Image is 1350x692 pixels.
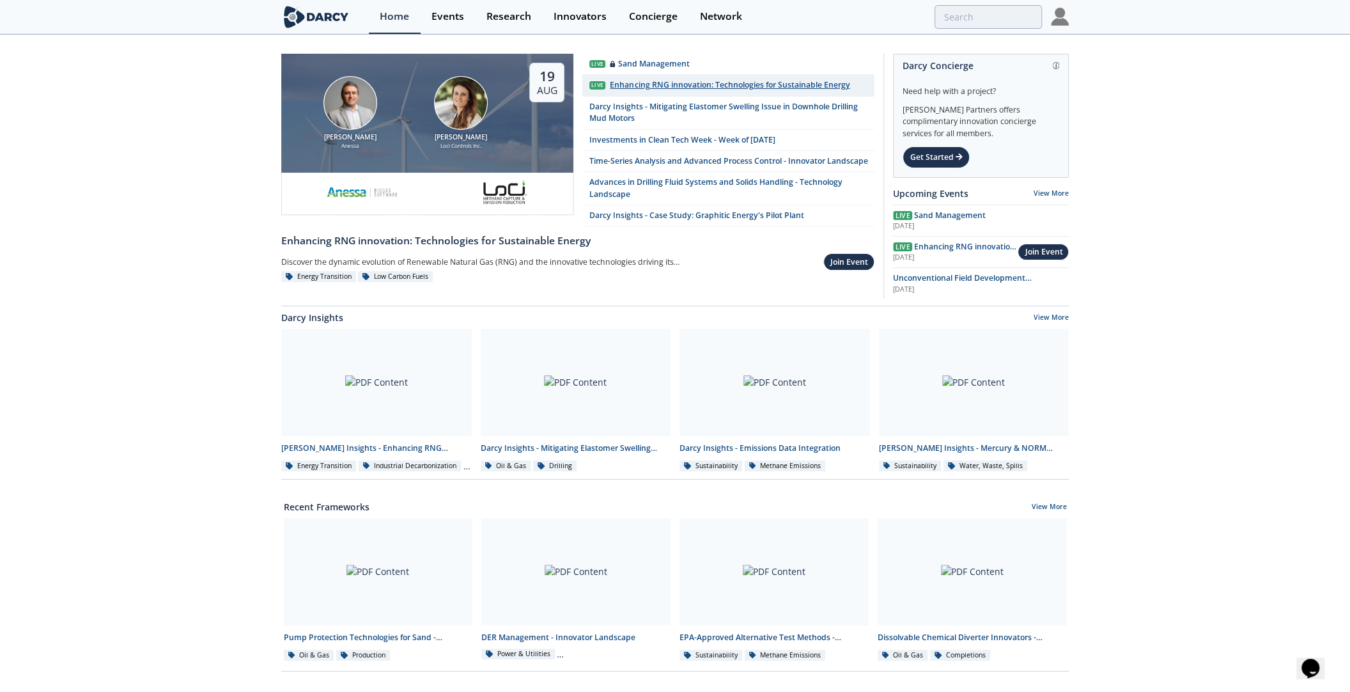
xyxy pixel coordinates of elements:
[679,460,742,472] div: Sustainability
[610,79,850,91] div: Enhancing RNG innovation: Technologies for Sustainable Energy
[1034,189,1069,198] a: View More
[582,75,874,96] a: Live Enhancing RNG innovation: Technologies for Sustainable Energy
[893,242,912,251] span: Live
[679,650,742,661] div: Sustainability
[481,443,671,454] div: Darcy Insights - Mitigating Elastomer Swelling Issue in Downhole Drilling Mud Motors
[1018,244,1069,261] button: Join Event
[279,518,477,662] a: PDF Content Pump Protection Technologies for Sand - Innovator Shortlist Oil & Gas Production
[537,68,557,84] div: 19
[477,518,675,662] a: PDF Content DER Management - Innovator Landscape Power & Utilities
[879,443,1069,454] div: [PERSON_NAME] Insights - Mercury & NORM Detection and [MEDICAL_DATA]
[281,54,573,226] a: Amir Akbari [PERSON_NAME] Anessa Nicole Neff [PERSON_NAME] Loci Controls Inc. 19 Aug
[893,253,1018,263] div: [DATE]
[935,5,1042,29] input: Advanced Search
[1053,62,1060,69] img: information.svg
[903,146,970,168] div: Get Started
[893,272,1032,307] span: Unconventional Field Development Optimization through Geochemical Fingerprinting Technology
[914,210,986,221] span: Sand Management
[893,221,1069,232] div: [DATE]
[476,329,676,473] a: PDF Content Darcy Insights - Mitigating Elastomer Swelling Issue in Downhole Drilling Mud Motors ...
[281,253,711,271] div: Discover the dynamic evolution of Renewable Natural Gas (RNG) and the innovative technologies dri...
[745,460,826,472] div: Methane Emissions
[589,81,606,90] div: Live
[284,500,369,514] a: Recent Frameworks
[410,142,511,150] div: Loci Controls Inc.
[582,130,874,151] a: Investments in Clean Tech Week - Week of [DATE]
[745,650,826,661] div: Methane Emissions
[481,460,531,472] div: Oil & Gas
[679,443,870,454] div: Darcy Insights - Emissions Data Integration
[281,443,472,454] div: [PERSON_NAME] Insights - Enhancing RNG innovation
[943,460,1027,472] div: Water, Waste, Spills
[873,518,1071,662] a: PDF Content Dissolvable Chemical Diverter Innovators - Innovator Landscape Oil & Gas Completions
[610,58,689,70] div: Sand Management
[582,54,874,75] a: Live Sand Management
[281,233,874,249] div: Enhancing RNG innovation: Technologies for Sustainable Energy
[930,650,990,661] div: Completions
[537,84,557,97] div: Aug
[903,97,1059,139] div: [PERSON_NAME] Partners offers complimentary innovation concierge services for all members.
[675,518,873,662] a: PDF Content EPA-Approved Alternative Test Methods - Innovator Comparison Sustainability Methane E...
[874,329,1074,473] a: PDF Content [PERSON_NAME] Insights - Mercury & NORM Detection and [MEDICAL_DATA] Sustainability W...
[893,241,1018,263] a: Live Enhancing RNG innovation: Technologies for Sustainable Energy [DATE]
[1051,8,1069,26] img: Profile
[359,460,462,472] div: Industrial Decarbonization
[893,272,1069,294] a: Unconventional Field Development Optimization through Geochemical Fingerprinting Technology [DATE]
[893,285,1069,295] div: [DATE]
[675,329,874,473] a: PDF Content Darcy Insights - Emissions Data Integration Sustainability Methane Emissions
[410,132,511,143] div: [PERSON_NAME]
[326,179,398,206] img: 551440aa-d0f4-4a32-b6e2-e91f2a0781fe
[903,54,1059,77] div: Darcy Concierge
[480,179,529,206] img: 2b793097-40cf-4f6d-9bc3-4321a642668f
[434,76,488,130] img: Nicole Neff
[481,632,671,643] div: DER Management - Innovator Landscape
[553,12,606,22] div: Innovators
[1032,502,1067,514] a: View More
[323,76,377,130] img: Amir Akbari
[431,12,463,22] div: Events
[380,12,409,22] div: Home
[481,649,555,660] div: Power & Utilities
[628,12,677,22] div: Concierge
[281,6,351,28] img: logo-wide.svg
[878,632,1067,643] div: Dissolvable Chemical Diverter Innovators - Innovator Landscape
[281,271,356,283] div: Energy Transition
[830,256,868,268] div: Join Event
[582,205,874,226] a: Darcy Insights - Case Study: Graphitic Energy's Pilot Plant
[903,77,1059,97] div: Need help with a project?
[284,632,473,643] div: Pump Protection Technologies for Sand - Innovator Shortlist
[1025,246,1062,258] div: Join Event
[1034,313,1069,324] a: View More
[893,211,912,220] span: Live
[533,460,577,472] div: Drilling
[823,253,874,271] button: Join Event
[589,60,606,68] div: Live
[582,172,874,205] a: Advances in Drilling Fluid Systems and Solids Handling - Technology Landscape
[277,329,476,473] a: PDF Content [PERSON_NAME] Insights - Enhancing RNG innovation Energy Transition Industrial Decarb...
[358,271,433,283] div: Low Carbon Fuels
[281,460,356,472] div: Energy Transition
[299,132,401,143] div: [PERSON_NAME]
[486,12,531,22] div: Research
[1296,641,1337,679] iframe: chat widget
[281,311,343,324] a: Darcy Insights
[879,460,942,472] div: Sustainability
[284,650,334,661] div: Oil & Gas
[699,12,741,22] div: Network
[582,151,874,172] a: Time-Series Analysis and Advanced Process Control - Innovator Landscape
[893,210,1069,232] a: Live Sand Management [DATE]
[893,241,1017,276] span: Enhancing RNG innovation: Technologies for Sustainable Energy
[878,650,928,661] div: Oil & Gas
[299,142,401,150] div: Anessa
[679,632,869,643] div: EPA-Approved Alternative Test Methods - Innovator Comparison
[582,97,874,130] a: Darcy Insights - Mitigating Elastomer Swelling Issue in Downhole Drilling Mud Motors
[336,650,390,661] div: Production
[893,187,968,200] a: Upcoming Events
[281,226,874,248] a: Enhancing RNG innovation: Technologies for Sustainable Energy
